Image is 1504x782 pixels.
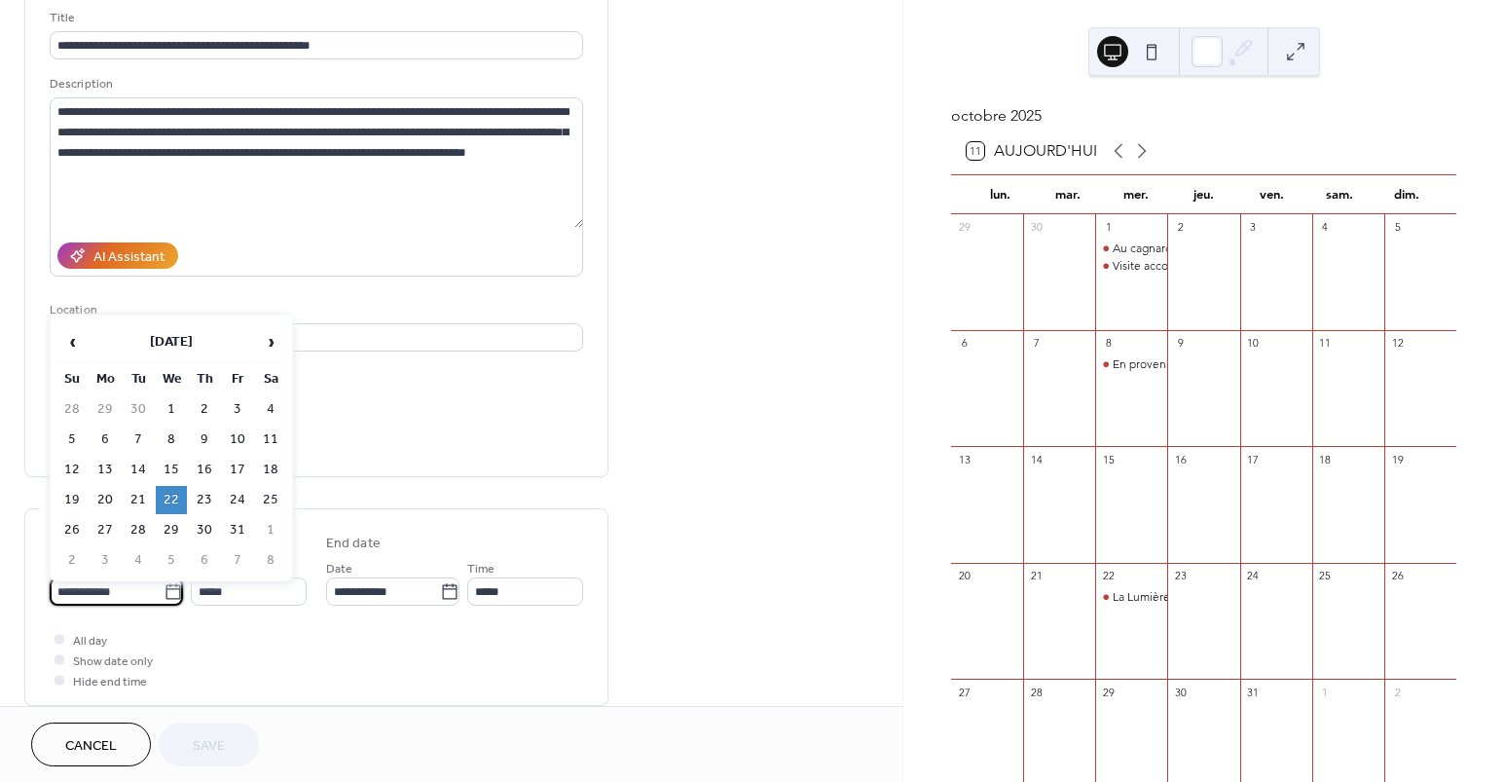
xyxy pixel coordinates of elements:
[1246,685,1261,699] div: 31
[1173,452,1188,466] div: 16
[65,736,117,757] span: Cancel
[255,456,286,484] td: 18
[951,104,1456,128] div: octobre 2025
[50,8,579,28] div: Title
[189,395,220,424] td: 2
[123,395,154,424] td: 30
[90,426,121,454] td: 6
[1029,569,1044,583] div: 21
[123,426,154,454] td: 7
[73,652,153,672] span: Show date only
[255,426,286,454] td: 11
[1095,258,1167,275] div: Visite accompagnée de l'exposition "C'est ici" à l'occasion de la semaine provençale
[189,516,220,544] td: 30
[957,220,972,235] div: 29
[56,486,88,514] td: 19
[156,426,187,454] td: 8
[189,486,220,514] td: 23
[957,569,972,583] div: 20
[189,426,220,454] td: 9
[957,685,972,699] div: 27
[222,546,253,575] td: 7
[1095,589,1167,606] div: La Lumière de Provence - Visite-atelier pour enfants
[73,672,147,692] span: Hide end time
[957,452,972,466] div: 13
[90,456,121,484] td: 13
[1246,220,1261,235] div: 3
[1113,241,1486,257] div: Au cagnard ! Visite accompagnée à l'occasion de la semaine provençale
[1318,220,1333,235] div: 4
[1318,569,1333,583] div: 25
[156,365,187,393] th: We
[189,365,220,393] th: Th
[1170,175,1238,214] div: jeu.
[1390,569,1405,583] div: 26
[1318,336,1333,351] div: 11
[1101,220,1116,235] div: 1
[326,559,352,579] span: Date
[1318,452,1333,466] div: 18
[156,546,187,575] td: 5
[1095,356,1167,373] div: En provenance d'Italie... Visite accompagnée à l'occasion de la semaine italienne
[56,546,88,575] td: 2
[1246,336,1261,351] div: 10
[156,516,187,544] td: 29
[222,486,253,514] td: 24
[255,365,286,393] th: Sa
[1318,685,1333,699] div: 1
[326,534,381,554] div: End date
[1246,569,1261,583] div: 24
[1029,336,1044,351] div: 7
[56,516,88,544] td: 26
[57,322,87,361] span: ‹
[1390,685,1405,699] div: 2
[189,546,220,575] td: 6
[50,74,579,94] div: Description
[56,426,88,454] td: 5
[1237,175,1305,214] div: ven.
[255,516,286,544] td: 1
[1390,336,1405,351] div: 12
[50,300,579,320] div: Location
[1373,175,1441,214] div: dim.
[73,631,107,652] span: All day
[1035,175,1103,214] div: mar.
[1173,336,1188,351] div: 9
[156,395,187,424] td: 1
[1101,452,1116,466] div: 15
[1101,569,1116,583] div: 22
[93,247,165,268] div: AI Assistant
[1029,685,1044,699] div: 28
[1305,175,1374,214] div: sam.
[960,137,1104,165] button: 11Aujourd'hui
[57,242,178,269] button: AI Assistant
[90,546,121,575] td: 3
[56,456,88,484] td: 12
[1390,452,1405,466] div: 19
[123,516,154,544] td: 28
[1029,220,1044,235] div: 30
[123,456,154,484] td: 14
[222,456,253,484] td: 17
[255,486,286,514] td: 25
[1101,336,1116,351] div: 8
[957,336,972,351] div: 6
[31,723,151,766] button: Cancel
[123,365,154,393] th: Tu
[222,426,253,454] td: 10
[1173,685,1188,699] div: 30
[1390,220,1405,235] div: 5
[1029,452,1044,466] div: 14
[1173,220,1188,235] div: 2
[467,559,495,579] span: Time
[1113,589,1383,606] div: La Lumière de Provence - Visite-atelier pour enfants
[1101,685,1116,699] div: 29
[90,321,253,363] th: [DATE]
[90,486,121,514] td: 20
[1173,569,1188,583] div: 23
[189,456,220,484] td: 16
[1095,241,1167,257] div: Au cagnard ! Visite accompagnée à l'occasion de la semaine provençale
[156,486,187,514] td: 22
[255,395,286,424] td: 4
